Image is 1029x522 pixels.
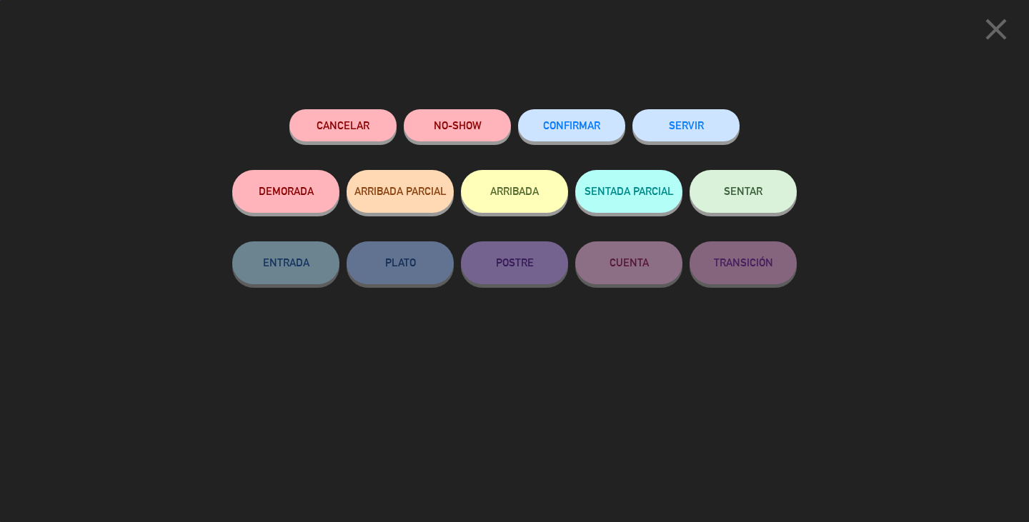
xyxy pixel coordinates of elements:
[404,109,511,141] button: NO-SHOW
[232,241,339,284] button: ENTRADA
[575,170,682,213] button: SENTADA PARCIAL
[347,170,454,213] button: ARRIBADA PARCIAL
[347,241,454,284] button: PLATO
[289,109,397,141] button: Cancelar
[978,11,1014,47] i: close
[461,170,568,213] button: ARRIBADA
[575,241,682,284] button: CUENTA
[690,170,797,213] button: SENTAR
[354,185,447,197] span: ARRIBADA PARCIAL
[461,241,568,284] button: POSTRE
[518,109,625,141] button: CONFIRMAR
[690,241,797,284] button: TRANSICIÓN
[632,109,740,141] button: SERVIR
[724,185,762,197] span: SENTAR
[543,119,600,131] span: CONFIRMAR
[232,170,339,213] button: DEMORADA
[974,11,1018,53] button: close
